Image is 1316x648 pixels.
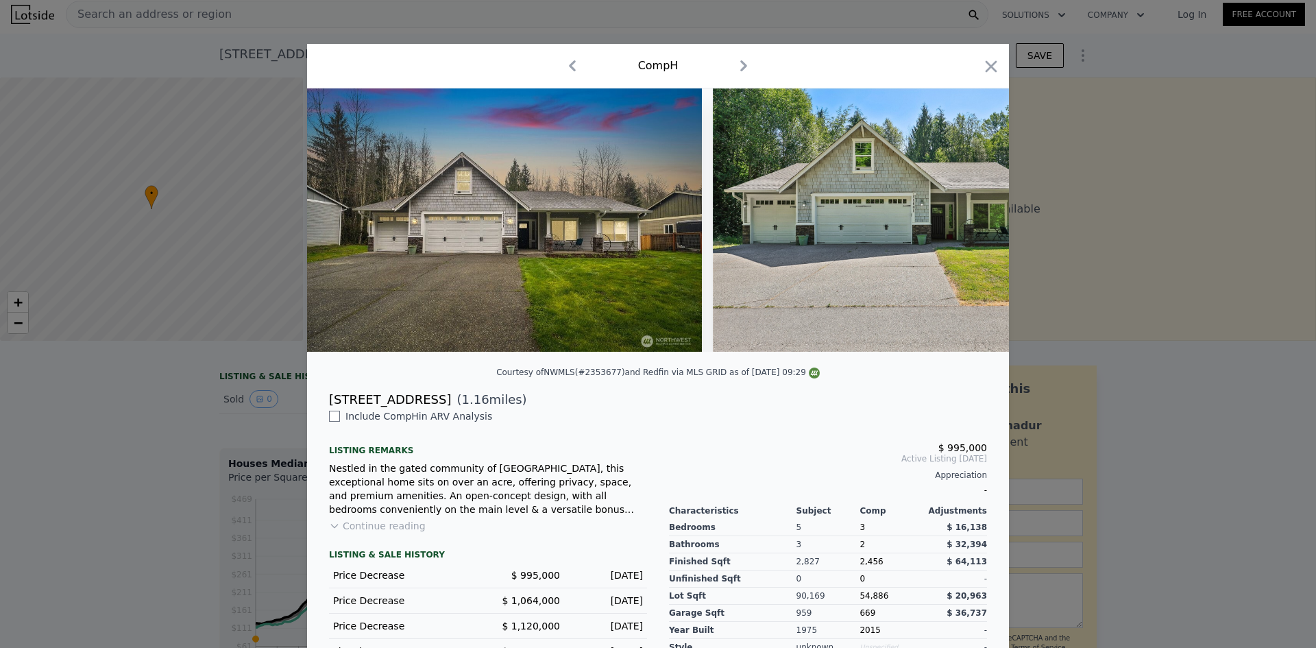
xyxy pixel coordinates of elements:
div: Adjustments [923,505,987,516]
div: Year Built [669,622,796,639]
div: Bedrooms [669,519,796,536]
div: Price Decrease [333,619,477,633]
div: [DATE] [571,619,643,633]
div: Price Decrease [333,568,477,582]
button: Continue reading [329,519,426,533]
span: Include Comp H in ARV Analysis [340,411,498,422]
div: 5 [796,519,860,536]
div: - [669,481,987,500]
div: Courtesy of NWMLS (#2353677) and Redfin via MLS GRID as of [DATE] 09:29 [496,368,820,377]
span: 669 [860,608,875,618]
div: Comp [860,505,923,516]
img: NWMLS Logo [809,368,820,379]
span: 3 [860,523,865,532]
span: 1.16 [462,392,489,407]
div: 2015 [860,622,923,639]
div: 3 [796,536,860,553]
div: Bathrooms [669,536,796,553]
div: 1975 [796,622,860,639]
span: 2,456 [860,557,883,566]
div: LISTING & SALE HISTORY [329,549,647,563]
div: Appreciation [669,470,987,481]
span: $ 995,000 [938,442,987,453]
div: Subject [796,505,860,516]
div: Garage Sqft [669,605,796,622]
div: [DATE] [571,568,643,582]
span: 54,886 [860,591,888,601]
span: $ 1,120,000 [502,621,560,632]
span: $ 16,138 [947,523,987,532]
span: $ 36,737 [947,608,987,618]
div: Characteristics [669,505,796,516]
div: Lot Sqft [669,588,796,605]
div: 2 [860,536,923,553]
div: 90,169 [796,588,860,605]
div: Price Decrease [333,594,477,608]
div: [STREET_ADDRESS] [329,390,451,409]
div: - [923,622,987,639]
span: $ 64,113 [947,557,987,566]
div: 959 [796,605,860,622]
div: 2,827 [796,553,860,571]
span: ( miles) [451,390,526,409]
span: 0 [860,574,865,584]
div: Listing remarks [329,434,647,456]
span: $ 1,064,000 [502,595,560,606]
span: $ 995,000 [511,570,560,581]
div: 0 [796,571,860,588]
img: Property Img [307,88,702,352]
div: [DATE] [571,594,643,608]
div: Unfinished Sqft [669,571,796,588]
span: $ 20,963 [947,591,987,601]
img: Property Img [713,88,1108,352]
span: $ 32,394 [947,540,987,549]
div: Comp H [638,58,679,74]
div: Finished Sqft [669,553,796,571]
div: - [923,571,987,588]
span: Active Listing [DATE] [669,453,987,464]
div: Nestled in the gated community of [GEOGRAPHIC_DATA], this exceptional home sits on over an acre, ... [329,461,647,516]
